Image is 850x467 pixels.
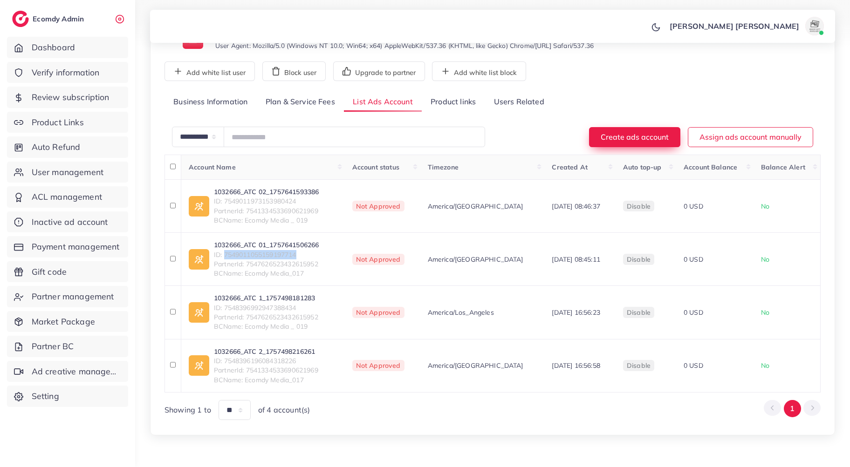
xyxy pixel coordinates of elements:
a: Users Related [485,92,553,112]
span: Showing 1 to [165,405,211,415]
span: BCName: Ecomdy Media_017 [214,269,319,278]
a: Plan & Service Fees [257,92,344,112]
span: PartnerId: 7541334533690621969 [214,365,318,375]
p: [PERSON_NAME] [PERSON_NAME] [670,20,799,32]
span: Not Approved [352,254,404,265]
a: 1032666_ATC 02_1757641593386 [214,187,319,196]
span: Gift code [32,266,67,278]
span: No [761,255,769,264]
span: ID: 7549011973153980424 [214,196,319,206]
span: No [761,308,769,317]
span: ID: 7548396992947388434 [214,303,318,312]
span: [DATE] 16:56:23 [552,308,600,317]
a: User management [7,162,128,183]
a: Dashboard [7,37,128,58]
span: Account status [352,163,399,171]
span: 0 USD [684,361,703,370]
span: Not Approved [352,201,404,212]
span: Not Approved [352,360,404,371]
a: 1032666_ATC 2_1757498216261 [214,347,318,356]
span: Not Approved [352,307,404,318]
span: 0 USD [684,255,703,264]
span: Verify information [32,67,100,79]
img: ic-ad-info.7fc67b75.svg [189,196,209,217]
span: Ad creative management [32,365,121,378]
span: User management [32,166,103,178]
span: Auto Refund [32,141,81,153]
span: disable [627,202,651,210]
img: avatar [805,17,824,35]
span: Balance Alert [761,163,805,171]
span: Partner management [32,291,114,303]
span: ID: 7548396196084318226 [214,356,318,365]
a: Partner management [7,286,128,307]
button: Add white list user [165,61,255,81]
a: Auto Refund [7,136,128,158]
a: ACL management [7,186,128,208]
a: Market Package [7,311,128,332]
span: Review subscription [32,91,110,103]
img: ic-ad-info.7fc67b75.svg [189,355,209,376]
span: [DATE] 16:56:58 [552,361,600,370]
a: Ad creative management [7,361,128,382]
span: America/[GEOGRAPHIC_DATA] [428,202,523,211]
button: Create ads account [589,127,680,147]
span: PartnerId: 7547626523432615952 [214,312,318,322]
button: Add white list block [432,61,526,81]
a: Setting [7,386,128,407]
span: of 4 account(s) [258,405,310,415]
span: No [761,361,769,370]
button: Upgrade to partner [333,61,425,81]
a: Gift code [7,261,128,283]
a: Review subscription [7,87,128,108]
span: BCName: Ecomdy Media _ 019 [214,322,318,331]
button: Block user [262,61,326,81]
a: Inactive ad account [7,211,128,233]
span: PartnerId: 7541334533690621969 [214,206,319,216]
a: 1032666_ATC 01_1757641506266 [214,240,319,250]
span: America/Los_Angeles [428,308,494,317]
img: ic-ad-info.7fc67b75.svg [189,249,209,270]
span: disable [627,361,651,370]
a: Business Information [165,92,257,112]
h2: Ecomdy Admin [33,14,86,23]
a: Payment management [7,236,128,257]
span: 0 USD [684,202,703,210]
span: Auto top-up [623,163,662,171]
button: Assign ads account manually [688,127,813,147]
a: 1032666_ATC 1_1757498181283 [214,293,318,303]
span: [DATE] 08:46:37 [552,202,600,210]
span: Timezone [428,163,459,171]
span: Account Name [189,163,236,171]
span: disable [627,308,651,317]
span: 0 USD [684,308,703,317]
span: BCName: Ecomdy Media_017 [214,375,318,385]
span: ID: 7549011055159197714 [214,250,319,259]
a: Partner BC [7,336,128,357]
span: ACL management [32,191,102,203]
span: Product Links [32,116,84,129]
span: America/[GEOGRAPHIC_DATA] [428,361,523,370]
img: logo [12,11,29,27]
span: [DATE] 08:45:11 [552,255,600,264]
a: List Ads Account [344,92,422,112]
span: Payment management [32,241,120,253]
a: Product links [422,92,485,112]
span: Account Balance [684,163,737,171]
a: Product Links [7,112,128,133]
span: America/[GEOGRAPHIC_DATA] [428,255,523,264]
span: Setting [32,390,59,402]
span: Inactive ad account [32,216,108,228]
span: Dashboard [32,41,75,54]
span: PartnerId: 7547626523432615952 [214,259,319,269]
span: Partner BC [32,340,74,352]
span: disable [627,255,651,264]
a: Verify information [7,62,128,83]
span: Created At [552,163,588,171]
a: [PERSON_NAME] [PERSON_NAME]avatar [665,17,828,35]
span: BCName: Ecomdy Media _ 019 [214,216,319,225]
span: No [761,202,769,210]
img: ic-ad-info.7fc67b75.svg [189,302,209,323]
span: Market Package [32,316,95,328]
button: Go to page 1 [784,400,801,417]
